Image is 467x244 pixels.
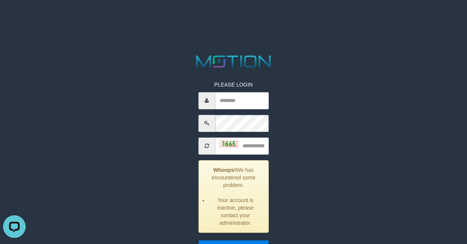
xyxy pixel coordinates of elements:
[208,196,262,227] li: Your account is inactive, please contact your administrator.
[198,81,268,88] p: PLEASE LOGIN
[193,53,274,69] img: MOTION_logo.png
[198,160,268,233] div: We has encountered some problem.
[213,167,236,173] strong: Whoops!
[219,140,238,147] img: captcha
[3,3,26,26] button: Open LiveChat chat widget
